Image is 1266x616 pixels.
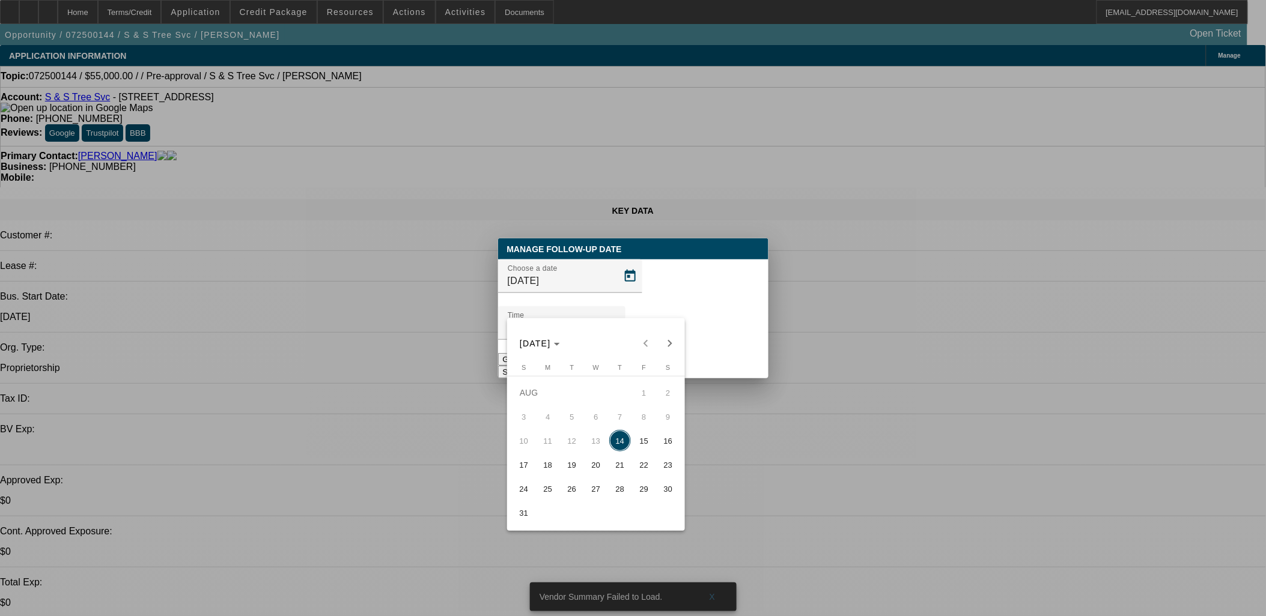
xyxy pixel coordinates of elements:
button: August 24, 2025 [512,477,536,501]
button: August 16, 2025 [656,429,680,453]
span: 6 [585,406,607,427]
button: August 31, 2025 [512,501,536,525]
span: 16 [657,430,679,451]
button: August 17, 2025 [512,453,536,477]
span: [DATE] [520,339,551,348]
span: 14 [609,430,631,451]
span: 11 [537,430,559,451]
span: 26 [561,478,583,500]
button: August 14, 2025 [608,429,632,453]
button: August 13, 2025 [584,429,608,453]
span: 7 [609,406,631,427]
button: August 4, 2025 [536,405,560,429]
span: T [618,364,622,371]
button: August 1, 2025 [632,381,656,405]
span: W [593,364,599,371]
button: August 2, 2025 [656,381,680,405]
button: August 26, 2025 [560,477,584,501]
span: T [570,364,574,371]
span: 13 [585,430,607,451]
td: AUG [512,381,632,405]
button: August 25, 2025 [536,477,560,501]
span: 9 [657,406,679,427]
span: M [545,364,550,371]
span: 18 [537,454,559,476]
span: 21 [609,454,631,476]
span: 3 [513,406,535,427]
span: 15 [633,430,655,451]
button: August 15, 2025 [632,429,656,453]
button: August 21, 2025 [608,453,632,477]
button: August 7, 2025 [608,405,632,429]
button: August 20, 2025 [584,453,608,477]
button: August 5, 2025 [560,405,584,429]
span: 30 [657,478,679,500]
span: 2 [657,382,679,403]
button: August 30, 2025 [656,477,680,501]
span: 29 [633,478,655,500]
button: August 12, 2025 [560,429,584,453]
span: 25 [537,478,559,500]
span: 24 [513,478,535,500]
span: 5 [561,406,583,427]
span: 22 [633,454,655,476]
button: August 6, 2025 [584,405,608,429]
span: 4 [537,406,559,427]
button: August 22, 2025 [632,453,656,477]
button: Next month [658,331,682,355]
button: August 11, 2025 [536,429,560,453]
button: August 19, 2025 [560,453,584,477]
span: 19 [561,454,583,476]
span: S [666,364,670,371]
button: August 29, 2025 [632,477,656,501]
button: August 3, 2025 [512,405,536,429]
span: 20 [585,454,607,476]
span: 28 [609,478,631,500]
span: 1 [633,382,655,403]
span: 8 [633,406,655,427]
button: August 18, 2025 [536,453,560,477]
span: 12 [561,430,583,451]
button: August 28, 2025 [608,477,632,501]
button: August 10, 2025 [512,429,536,453]
span: S [522,364,526,371]
button: August 27, 2025 [584,477,608,501]
span: 31 [513,502,535,524]
span: 27 [585,478,607,500]
button: Choose month and year [515,333,565,354]
button: August 8, 2025 [632,405,656,429]
button: August 9, 2025 [656,405,680,429]
span: 10 [513,430,535,451]
span: 23 [657,454,679,476]
span: F [642,364,647,371]
button: August 23, 2025 [656,453,680,477]
span: 17 [513,454,535,476]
